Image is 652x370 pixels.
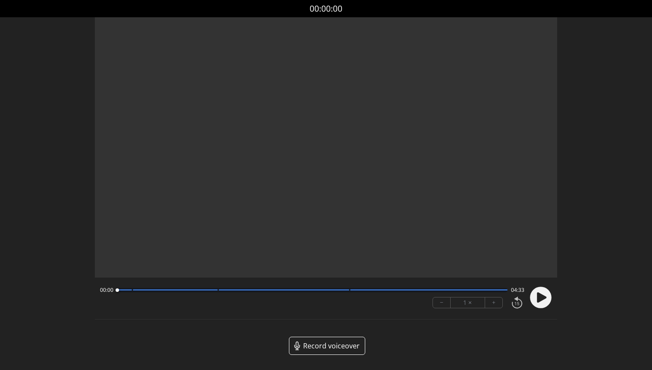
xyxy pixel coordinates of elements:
[303,341,360,351] span: Record voiceover
[289,337,365,355] a: Record voiceover
[511,287,524,294] span: 04:33
[433,297,451,308] button: −
[451,297,485,308] div: 1 ×
[310,3,342,15] a: 00:00:00
[100,287,113,294] span: 00:00
[485,297,502,308] button: +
